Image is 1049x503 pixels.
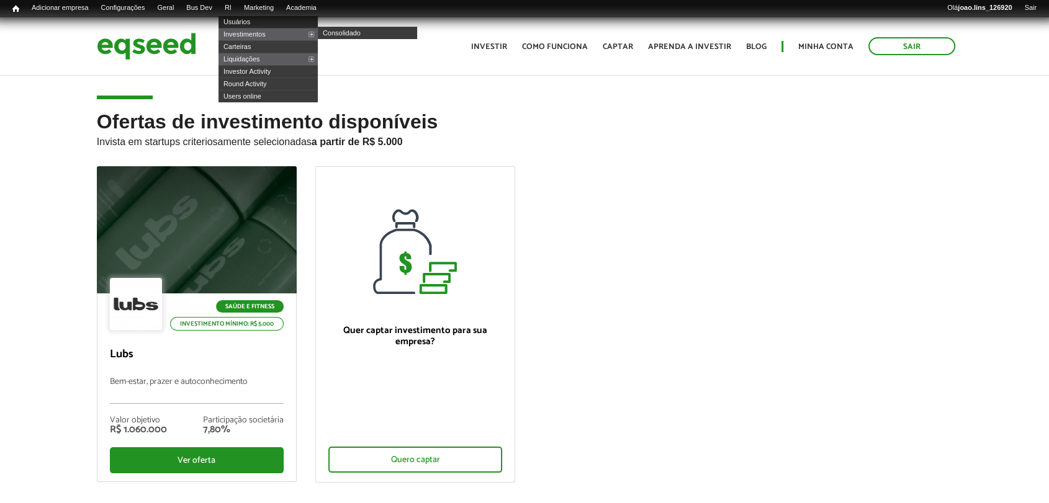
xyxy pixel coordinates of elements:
[151,3,180,13] a: Geral
[97,133,952,148] p: Invista em startups criteriosamente selecionadas
[648,43,731,51] a: Aprenda a investir
[97,30,196,63] img: EqSeed
[110,348,284,362] p: Lubs
[941,3,1018,13] a: Olájoao.lins_126920
[328,447,502,473] div: Quero captar
[110,425,167,435] div: R$ 1.060.000
[328,325,502,347] p: Quer captar investimento para sua empresa?
[868,37,955,55] a: Sair
[110,377,284,404] p: Bem-estar, prazer e autoconhecimento
[603,43,633,51] a: Captar
[238,3,280,13] a: Marketing
[110,416,167,425] div: Valor objetivo
[1018,3,1043,13] a: Sair
[471,43,507,51] a: Investir
[315,166,515,483] a: Quer captar investimento para sua empresa? Quero captar
[6,3,25,15] a: Início
[312,136,403,147] strong: a partir de R$ 5.000
[280,3,323,13] a: Academia
[170,317,284,331] p: Investimento mínimo: R$ 5.000
[203,425,284,435] div: 7,80%
[25,3,95,13] a: Adicionar empresa
[97,111,952,166] h2: Ofertas de investimento disponíveis
[798,43,853,51] a: Minha conta
[958,4,1012,11] strong: joao.lins_126920
[522,43,588,51] a: Como funciona
[95,3,151,13] a: Configurações
[110,447,284,473] div: Ver oferta
[180,3,218,13] a: Bus Dev
[203,416,284,425] div: Participação societária
[218,16,318,28] a: Usuários
[216,300,284,313] p: Saúde e Fitness
[746,43,767,51] a: Blog
[218,3,238,13] a: RI
[12,4,19,13] span: Início
[97,166,297,482] a: Saúde e Fitness Investimento mínimo: R$ 5.000 Lubs Bem-estar, prazer e autoconhecimento Valor obj...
